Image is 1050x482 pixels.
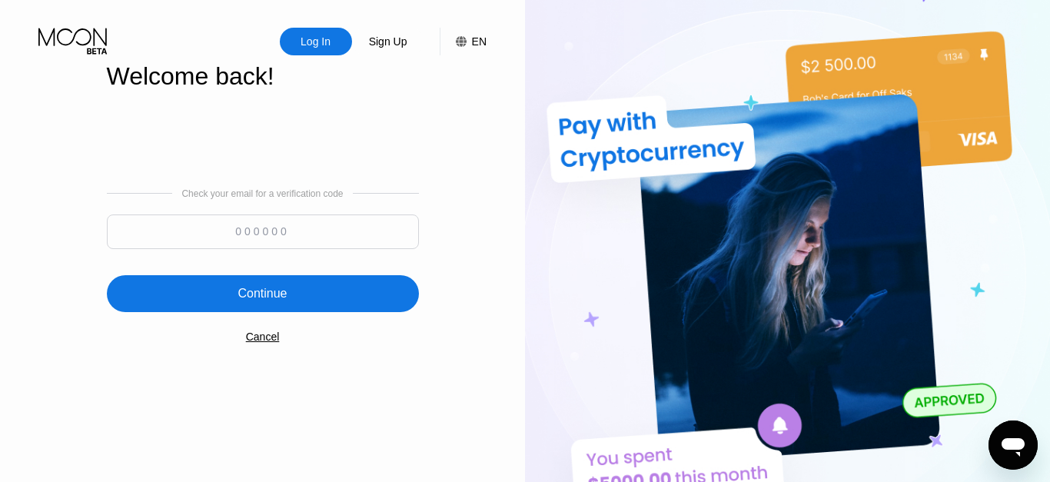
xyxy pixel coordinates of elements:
[246,331,280,343] div: Cancel
[107,62,419,91] div: Welcome back!
[367,34,409,49] div: Sign Up
[299,34,332,49] div: Log In
[238,286,287,301] div: Continue
[352,28,424,55] div: Sign Up
[989,421,1038,470] iframe: Button to launch messaging window
[181,188,343,199] div: Check your email for a verification code
[440,28,487,55] div: EN
[472,35,487,48] div: EN
[107,275,419,312] div: Continue
[280,28,352,55] div: Log In
[107,214,419,249] input: 000000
